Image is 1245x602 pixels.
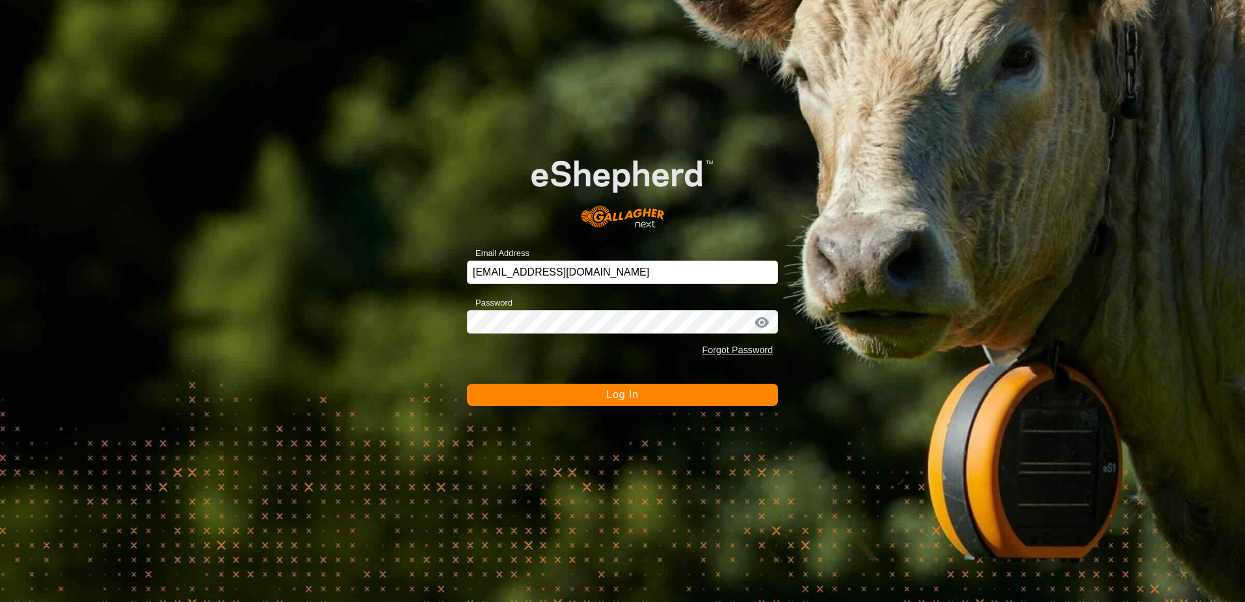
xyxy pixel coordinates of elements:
[467,296,512,309] label: Password
[606,389,638,400] span: Log In
[702,345,773,355] a: Forgot Password
[467,384,778,406] button: Log In
[467,261,778,284] input: Email Address
[498,134,747,240] img: E-shepherd Logo
[467,247,529,260] label: Email Address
